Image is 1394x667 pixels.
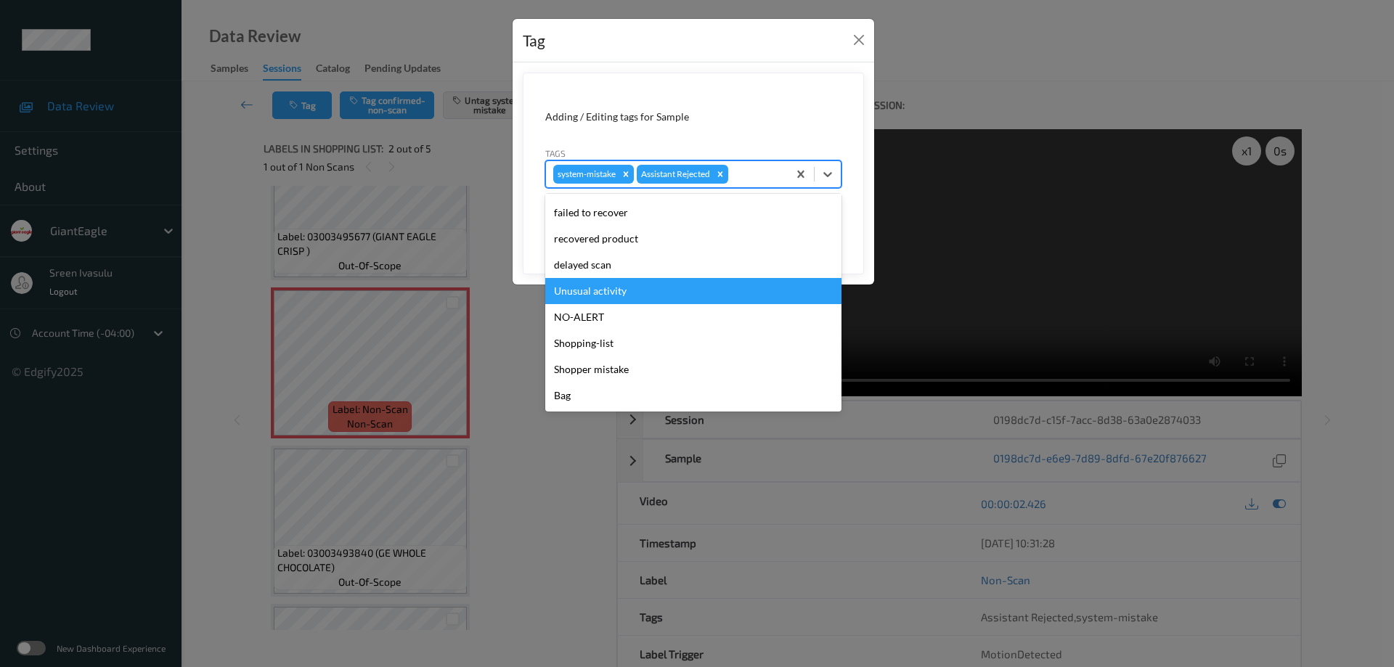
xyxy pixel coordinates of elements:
[545,278,841,304] div: Unusual activity
[545,147,566,160] label: Tags
[618,165,634,184] div: Remove system-mistake
[849,30,869,50] button: Close
[545,330,841,356] div: Shopping-list
[545,382,841,409] div: Bag
[545,356,841,382] div: Shopper mistake
[545,226,841,252] div: recovered product
[637,165,712,184] div: Assistant Rejected
[523,29,545,52] div: Tag
[545,110,841,124] div: Adding / Editing tags for Sample
[545,304,841,330] div: NO-ALERT
[712,165,728,184] div: Remove Assistant Rejected
[545,200,841,226] div: failed to recover
[545,252,841,278] div: delayed scan
[553,165,618,184] div: system-mistake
